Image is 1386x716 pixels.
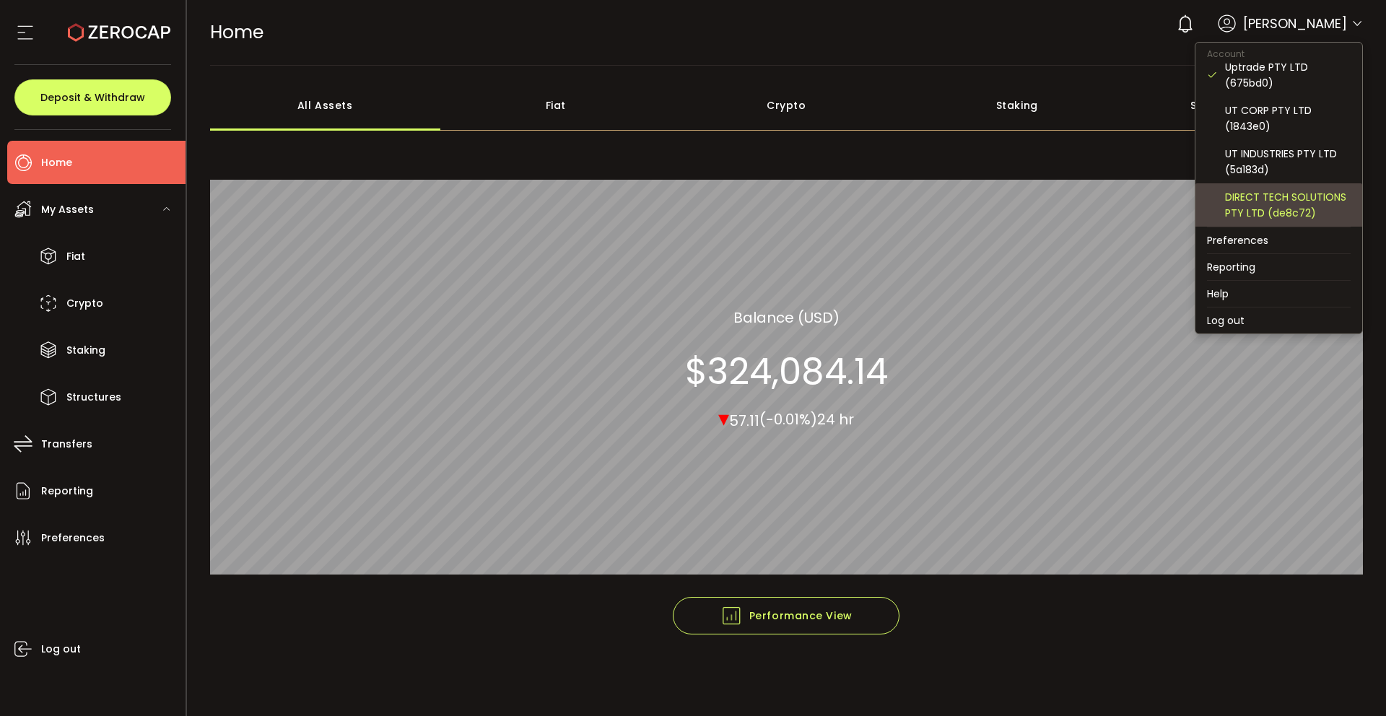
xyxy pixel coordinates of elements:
div: Fiat [440,80,671,131]
span: Log out [41,639,81,660]
span: 57.11 [729,410,759,430]
div: UT CORP PTY LTD (1843e0) [1225,102,1351,134]
span: Performance View [720,605,853,626]
span: Home [210,19,263,45]
span: Home [41,152,72,173]
span: Crypto [66,293,103,314]
li: Help [1195,281,1362,307]
span: Preferences [41,528,105,549]
div: Staking [902,80,1133,131]
button: Deposit & Withdraw [14,79,171,115]
li: Reporting [1195,254,1362,280]
span: Structures [66,387,121,408]
div: Structured Products [1133,80,1364,131]
div: Crypto [671,80,902,131]
span: ▾ [718,402,729,433]
div: UT INDUSTRIES PTY LTD (5a183d) [1225,146,1351,178]
div: All Assets [210,80,441,131]
span: Account [1195,48,1256,60]
div: Uptrade PTY LTD (675bd0) [1225,59,1351,91]
span: Reporting [41,481,93,502]
span: My Assets [41,199,94,220]
li: Preferences [1195,227,1362,253]
span: (-0.01%) [759,409,817,429]
span: Uptrade PTY LTD (675bd0) [1210,40,1363,57]
span: Deposit & Withdraw [40,92,145,102]
section: $324,084.14 [685,349,888,393]
span: Fiat [66,246,85,267]
span: [PERSON_NAME] [1243,14,1347,33]
span: Staking [66,340,105,361]
span: Transfers [41,434,92,455]
li: Log out [1195,307,1362,333]
section: Balance (USD) [733,306,840,328]
span: 24 hr [817,409,854,429]
iframe: Chat Widget [1314,647,1386,716]
div: DIRECT TECH SOLUTIONS PTY LTD (de8c72) [1225,189,1351,221]
button: Performance View [673,597,899,634]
